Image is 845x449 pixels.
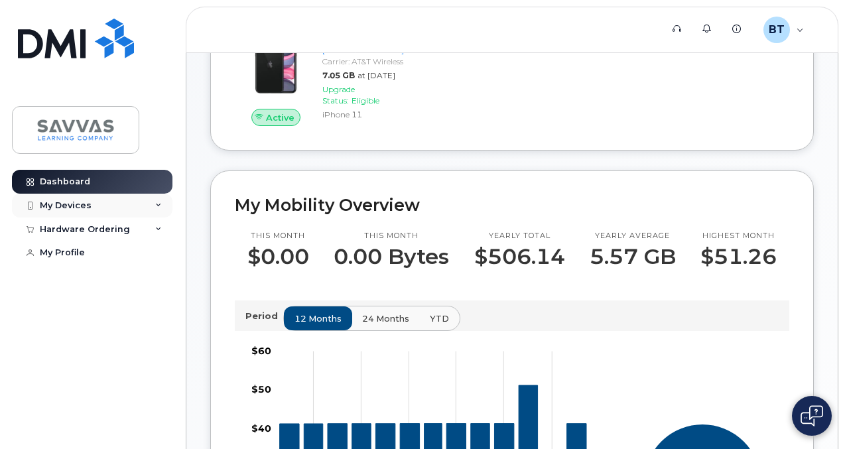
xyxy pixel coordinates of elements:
h2: My Mobility Overview [235,195,789,215]
p: $51.26 [700,245,777,269]
p: $0.00 [247,245,309,269]
p: $506.14 [474,245,565,269]
span: Upgrade Status: [322,84,355,105]
div: Carrier: AT&T Wireless [322,56,404,67]
img: Open chat [801,405,823,426]
span: Active [266,111,294,124]
span: YTD [430,312,449,325]
span: BT [769,22,785,38]
p: Period [245,310,283,322]
a: Active[PERSON_NAME][PHONE_NUMBER]Carrier: AT&T Wireless7.05 GBat [DATE]Upgrade Status:EligibleiPh... [235,29,409,126]
tspan: $50 [251,384,271,396]
p: This month [247,231,309,241]
tspan: $60 [251,345,271,357]
p: 0.00 Bytes [334,245,449,269]
div: Blaine Turner [754,17,813,43]
p: This month [334,231,449,241]
p: Highest month [700,231,777,241]
span: 7.05 GB [322,70,355,80]
span: 24 months [362,312,409,325]
p: 5.57 GB [590,245,676,269]
img: iPhone_11.jpg [245,35,306,96]
p: Yearly total [474,231,565,241]
tspan: $40 [251,422,271,434]
p: Yearly average [590,231,676,241]
span: Eligible [352,96,379,105]
div: iPhone 11 [322,109,404,120]
span: at [DATE] [357,70,395,80]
